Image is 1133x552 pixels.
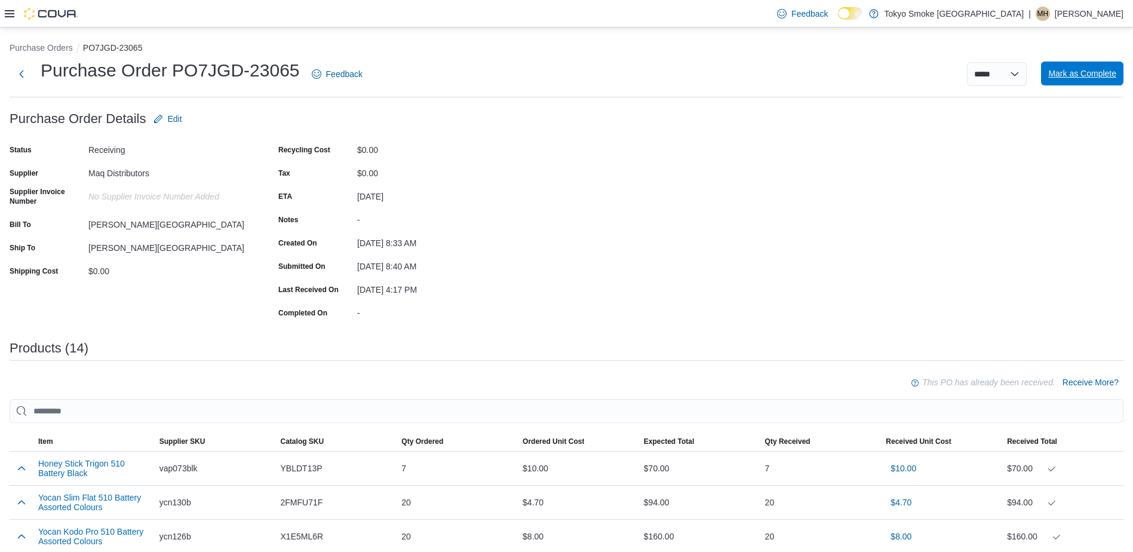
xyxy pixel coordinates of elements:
[1063,376,1119,388] span: Receive More?
[357,140,517,155] div: $0.00
[1002,432,1123,451] button: Received Total
[326,68,363,80] span: Feedback
[357,164,517,178] div: $0.00
[88,187,248,201] div: No Supplier Invoice Number added
[644,437,694,446] span: Expected Total
[1007,461,1119,476] div: $70.00
[760,525,882,548] div: 20
[88,262,248,276] div: $0.00
[791,8,828,20] span: Feedback
[159,529,191,544] span: ycn126b
[10,112,146,126] h3: Purchase Order Details
[278,168,290,178] label: Tax
[523,437,584,446] span: Ordered Unit Cost
[155,432,276,451] button: Supplier SKU
[886,490,916,514] button: $4.70
[1058,370,1123,394] button: Receive More?
[38,459,150,478] button: Honey Stick Trigon 510 Battery Black
[159,437,205,446] span: Supplier SKU
[357,187,517,201] div: [DATE]
[397,456,518,480] div: 7
[639,456,760,480] div: $70.00
[10,42,1123,56] nav: An example of EuiBreadcrumbs
[10,341,88,355] h3: Products (14)
[88,140,248,155] div: Receiving
[278,215,298,225] label: Notes
[760,456,882,480] div: 7
[1055,7,1123,21] p: [PERSON_NAME]
[10,220,31,229] label: Bill To
[159,495,191,510] span: ycn130b
[1028,7,1031,21] p: |
[278,285,339,295] label: Last Received On
[83,43,143,53] button: PO7JGD-23065
[307,62,367,86] a: Feedback
[886,437,951,446] span: Received Unit Cost
[159,461,198,476] span: vap073blk
[397,432,518,451] button: Qty Ordered
[38,493,150,512] button: Yocan Slim Flat 510 Battery Assorted Colours
[10,62,33,86] button: Next
[1048,68,1116,79] span: Mark as Complete
[881,432,1002,451] button: Received Unit Cost
[891,462,916,474] span: $10.00
[891,496,911,508] span: $4.70
[886,525,916,548] button: $8.00
[518,490,639,514] div: $4.70
[278,308,327,318] label: Completed On
[10,145,32,155] label: Status
[518,525,639,548] div: $8.00
[281,461,323,476] span: YBLDT13P
[281,495,323,510] span: 2FMFU71F
[922,375,1055,390] p: This PO has already been received.
[276,432,397,451] button: Catalog SKU
[357,257,517,271] div: [DATE] 8:40 AM
[38,527,150,546] button: Yocan Kodo Pro 510 Battery Assorted Colours
[760,432,882,451] button: Qty Received
[88,164,248,178] div: Maq Distributors
[278,192,292,201] label: ETA
[765,437,810,446] span: Qty Received
[1041,62,1123,85] button: Mark as Complete
[838,7,863,20] input: Dark Mode
[281,437,324,446] span: Catalog SKU
[149,107,187,131] button: Edit
[24,8,78,20] img: Cova
[10,168,38,178] label: Supplier
[88,215,248,229] div: [PERSON_NAME][GEOGRAPHIC_DATA]
[1007,495,1119,510] div: $94.00
[518,456,639,480] div: $10.00
[1007,529,1119,544] div: $160.00
[41,59,300,82] h1: Purchase Order PO7JGD-23065
[518,432,639,451] button: Ordered Unit Cost
[397,525,518,548] div: 20
[10,43,73,53] button: Purchase Orders
[1036,7,1050,21] div: Makaela Harkness
[760,490,882,514] div: 20
[10,243,35,253] label: Ship To
[1007,437,1057,446] span: Received Total
[357,210,517,225] div: -
[357,280,517,295] div: [DATE] 4:17 PM
[281,529,324,544] span: X1E5ML6R
[639,432,760,451] button: Expected Total
[278,145,330,155] label: Recycling Cost
[397,490,518,514] div: 20
[639,490,760,514] div: $94.00
[401,437,443,446] span: Qty Ordered
[278,238,317,248] label: Created On
[33,432,155,451] button: Item
[357,234,517,248] div: [DATE] 8:33 AM
[168,113,182,125] span: Edit
[10,266,58,276] label: Shipping Cost
[885,7,1024,21] p: Tokyo Smoke [GEOGRAPHIC_DATA]
[10,187,84,206] label: Supplier Invoice Number
[886,456,921,480] button: $10.00
[639,525,760,548] div: $160.00
[278,262,326,271] label: Submitted On
[1037,7,1049,21] span: MH
[88,238,248,253] div: [PERSON_NAME][GEOGRAPHIC_DATA]
[772,2,833,26] a: Feedback
[357,303,517,318] div: -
